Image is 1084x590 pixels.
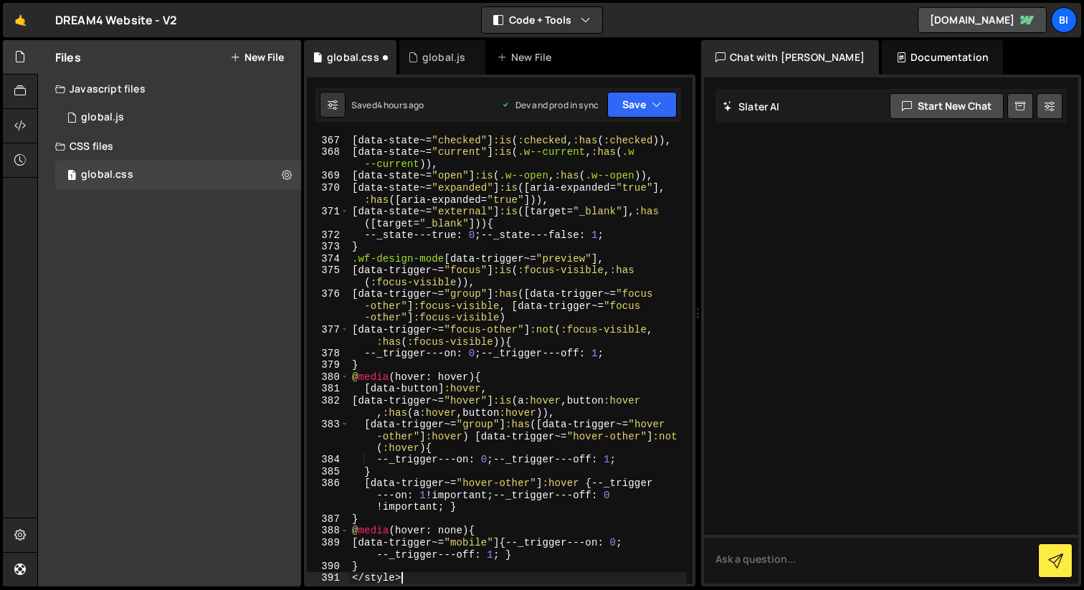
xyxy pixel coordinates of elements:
div: 379 [307,359,349,371]
a: 🤙 [3,3,38,37]
div: 387 [307,513,349,525]
div: 372 [307,229,349,242]
div: 390 [307,561,349,573]
div: 368 [307,146,349,170]
div: 374 [307,253,349,265]
div: CSS files [38,132,301,161]
div: 383 [307,419,349,455]
div: 391 [307,572,349,584]
div: New File [497,50,557,65]
div: 385 [307,466,349,478]
div: 371 [307,206,349,229]
button: Code + Tools [482,7,602,33]
div: 4 hours ago [377,99,424,111]
div: global.js [55,103,301,132]
div: global.js [422,50,465,65]
div: 382 [307,395,349,419]
div: 380 [307,371,349,384]
div: 386 [307,477,349,513]
button: Save [607,92,677,118]
h2: Files [55,49,81,65]
div: 369 [307,170,349,182]
div: Saved [351,99,424,111]
div: 378 [307,348,349,360]
button: Start new chat [890,93,1004,119]
div: 373 [307,241,349,253]
div: global.js [81,111,124,124]
div: 377 [307,324,349,348]
h2: Slater AI [723,100,780,113]
div: 381 [307,383,349,395]
button: New File [230,52,284,63]
div: global.css [81,168,133,181]
a: Bi [1051,7,1077,33]
div: 370 [307,182,349,206]
div: Javascript files [38,75,301,103]
div: DREAM4 Website - V2 [55,11,177,29]
div: 376 [307,288,349,324]
div: Documentation [882,40,1003,75]
div: 375 [307,265,349,288]
div: Dev and prod in sync [501,99,599,111]
div: 384 [307,454,349,466]
div: 388 [307,525,349,537]
div: 367 [307,135,349,147]
div: 389 [307,537,349,561]
div: Chat with [PERSON_NAME] [701,40,879,75]
div: global.css [327,50,379,65]
span: 1 [67,171,76,182]
a: [DOMAIN_NAME] [918,7,1047,33]
div: 17250/47735.css [55,161,301,189]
